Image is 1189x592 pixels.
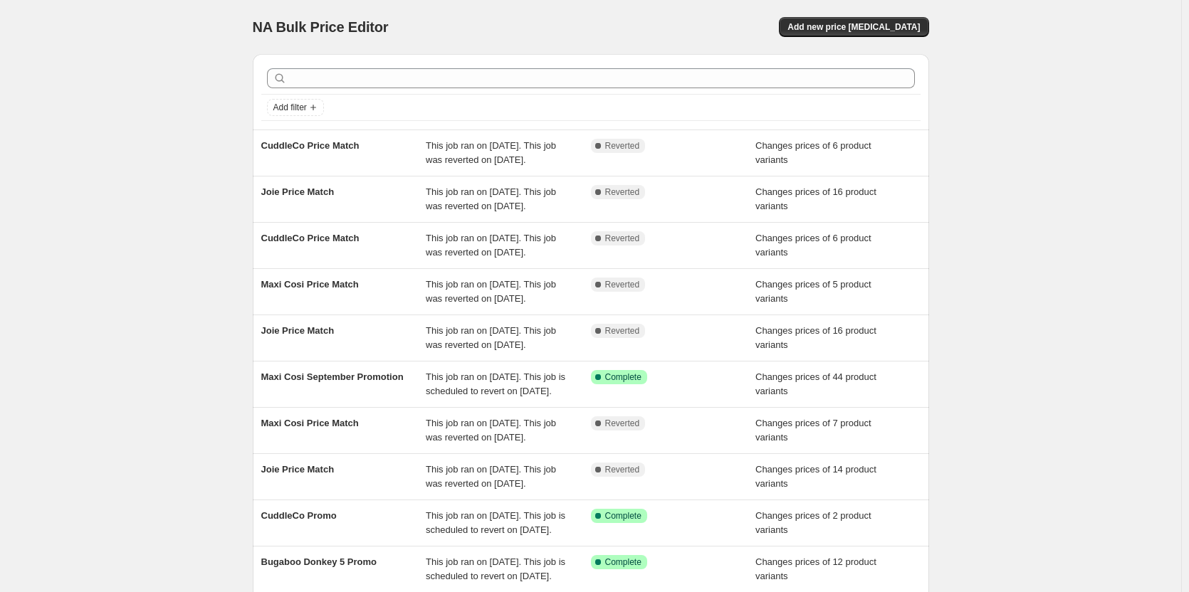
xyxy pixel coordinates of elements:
[755,233,871,258] span: Changes prices of 6 product variants
[605,233,640,244] span: Reverted
[261,140,360,151] span: CuddleCo Price Match
[755,510,871,535] span: Changes prices of 2 product variants
[426,233,556,258] span: This job ran on [DATE]. This job was reverted on [DATE].
[273,102,307,113] span: Add filter
[605,371,641,383] span: Complete
[261,418,359,428] span: Maxi Cosi Price Match
[755,325,876,350] span: Changes prices of 16 product variants
[261,233,360,243] span: CuddleCo Price Match
[426,186,556,211] span: This job ran on [DATE]. This job was reverted on [DATE].
[261,464,335,475] span: Joie Price Match
[426,325,556,350] span: This job ran on [DATE]. This job was reverted on [DATE].
[605,325,640,337] span: Reverted
[605,279,640,290] span: Reverted
[426,510,565,535] span: This job ran on [DATE]. This job is scheduled to revert on [DATE].
[605,510,641,522] span: Complete
[755,186,876,211] span: Changes prices of 16 product variants
[426,464,556,489] span: This job ran on [DATE]. This job was reverted on [DATE].
[605,186,640,198] span: Reverted
[261,325,335,336] span: Joie Price Match
[426,371,565,396] span: This job ran on [DATE]. This job is scheduled to revert on [DATE].
[261,186,335,197] span: Joie Price Match
[755,371,876,396] span: Changes prices of 44 product variants
[755,140,871,165] span: Changes prices of 6 product variants
[787,21,920,33] span: Add new price [MEDICAL_DATA]
[779,17,928,37] button: Add new price [MEDICAL_DATA]
[605,140,640,152] span: Reverted
[426,140,556,165] span: This job ran on [DATE]. This job was reverted on [DATE].
[261,556,377,567] span: Bugaboo Donkey 5 Promo
[605,418,640,429] span: Reverted
[755,464,876,489] span: Changes prices of 14 product variants
[267,99,324,116] button: Add filter
[261,279,359,290] span: Maxi Cosi Price Match
[261,371,404,382] span: Maxi Cosi September Promotion
[755,556,876,581] span: Changes prices of 12 product variants
[253,19,389,35] span: NA Bulk Price Editor
[755,279,871,304] span: Changes prices of 5 product variants
[426,418,556,443] span: This job ran on [DATE]. This job was reverted on [DATE].
[426,556,565,581] span: This job ran on [DATE]. This job is scheduled to revert on [DATE].
[261,510,337,521] span: CuddleCo Promo
[426,279,556,304] span: This job ran on [DATE]. This job was reverted on [DATE].
[605,556,641,568] span: Complete
[605,464,640,475] span: Reverted
[755,418,871,443] span: Changes prices of 7 product variants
